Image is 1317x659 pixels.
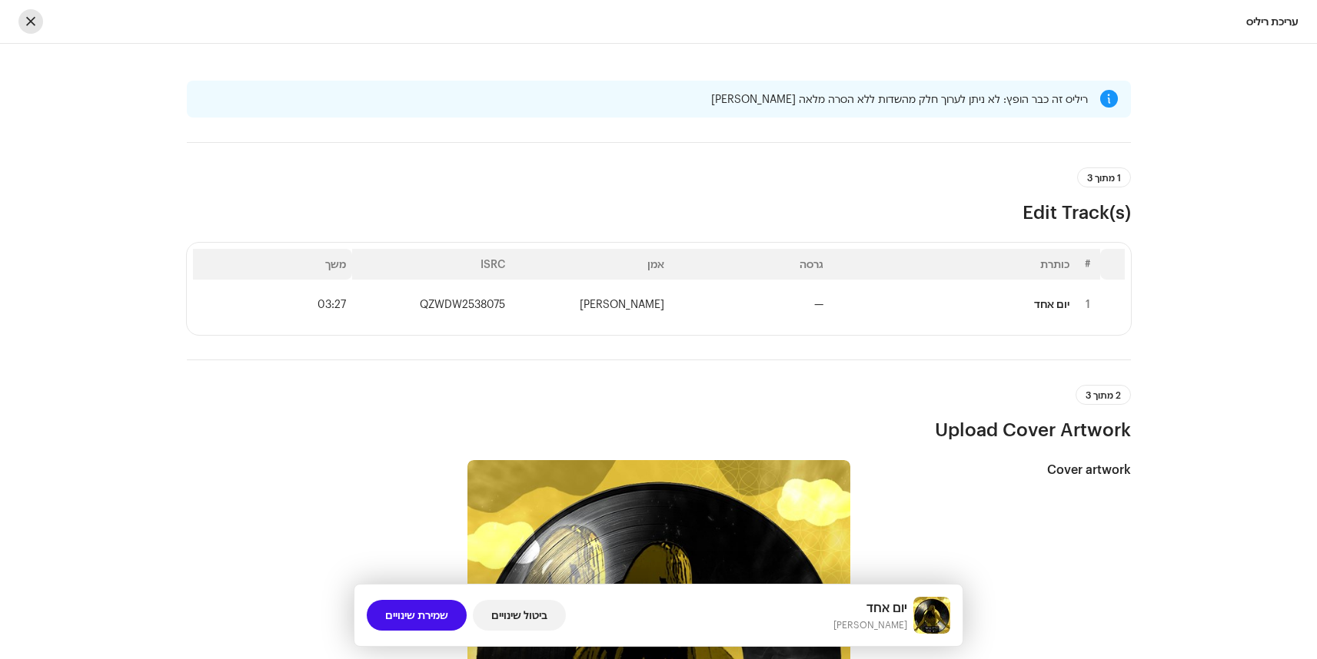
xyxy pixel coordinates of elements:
[1034,298,1069,310] div: יום אחד
[670,249,830,280] th: גרסה
[491,600,547,631] span: ביטול שינויים
[187,200,1131,224] h3: Edit Track(s)
[318,298,346,310] span: 03:27
[352,249,511,280] th: ISRC
[385,600,448,631] span: שמירת שינויים
[830,249,1076,280] th: כותרת
[187,417,1131,442] h3: Upload Cover Artwork
[875,460,1131,479] h5: Cover artwork
[833,617,907,632] small: יום אחד
[473,600,566,631] button: ביטול שינויים
[511,249,670,280] th: אמן
[833,598,907,617] h5: יום אחד
[199,90,1088,108] div: ריליס זה כבר הופץ: לא ניתן לערוך חלק מהשדות ללא הסרה מלאה [PERSON_NAME]
[420,297,505,310] span: QZWDW2538075
[580,297,664,310] span: הודיה בנישו
[814,297,823,310] span: —
[913,597,950,634] img: 97b47673-8ef1-42b2-af3e-501ded188abe
[193,249,352,280] th: משך
[367,600,467,631] button: שמירת שינויים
